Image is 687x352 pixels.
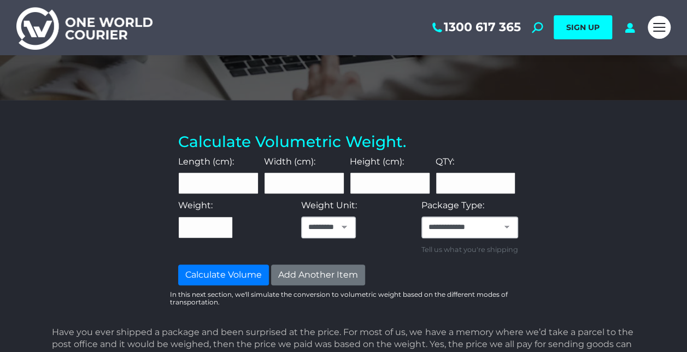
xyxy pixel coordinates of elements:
[170,291,524,307] p: In this next section, we'll simulate the conversion to volumetric weight based on the different m...
[264,156,315,168] label: Width (cm):
[178,200,213,212] label: Weight:
[271,265,365,285] button: Add Another Item
[648,16,671,39] a: Mobile menu icon
[421,200,484,212] label: Package Type:
[554,15,612,39] a: SIGN UP
[178,265,269,285] button: Calculate Volume
[566,22,600,32] span: SIGN UP
[301,200,357,212] label: Weight Unit:
[430,20,521,34] a: 1300 617 365
[16,5,152,50] img: One World Courier
[421,244,518,256] small: Tell us what you're shipping
[178,156,234,168] label: Length (cm):
[350,156,404,168] label: Height (cm):
[436,156,454,168] label: QTY:
[178,133,515,151] h3: Calculate Volumetric Weight.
